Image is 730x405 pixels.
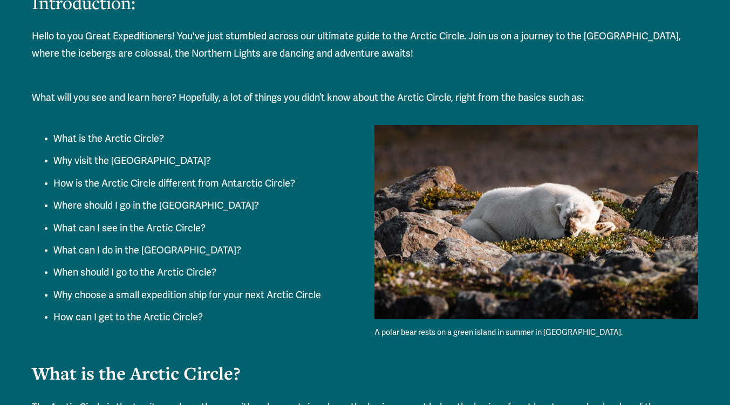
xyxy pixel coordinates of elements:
[53,308,698,326] p: How can I get to the Arctic Circle?
[53,242,698,259] p: What can I do in the [GEOGRAPHIC_DATA]?
[53,152,698,169] p: Why visit the [GEOGRAPHIC_DATA]?
[53,175,698,192] p: How is the Arctic Circle different from Antarctic Circle?
[53,219,698,237] p: What can I see in the Arctic Circle?
[53,286,698,304] p: Why choose a small expedition ship for your next Arctic Circle
[374,326,699,340] p: A polar bear rests on a green island in summer in [GEOGRAPHIC_DATA].
[32,28,698,63] p: Hello to you Great Expeditioners! You've just stumbled across our ultimate guide to the Arctic Ci...
[53,130,698,147] p: What is the Arctic Circle?
[32,89,698,106] p: What will you see and learn here? Hopefully, a lot of things you didn’t know about the Arctic Cir...
[53,197,698,214] p: Where should I go in the [GEOGRAPHIC_DATA]?
[32,361,241,385] strong: What is the Arctic Circle?
[53,264,698,281] p: When should I go to the Arctic Circle?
